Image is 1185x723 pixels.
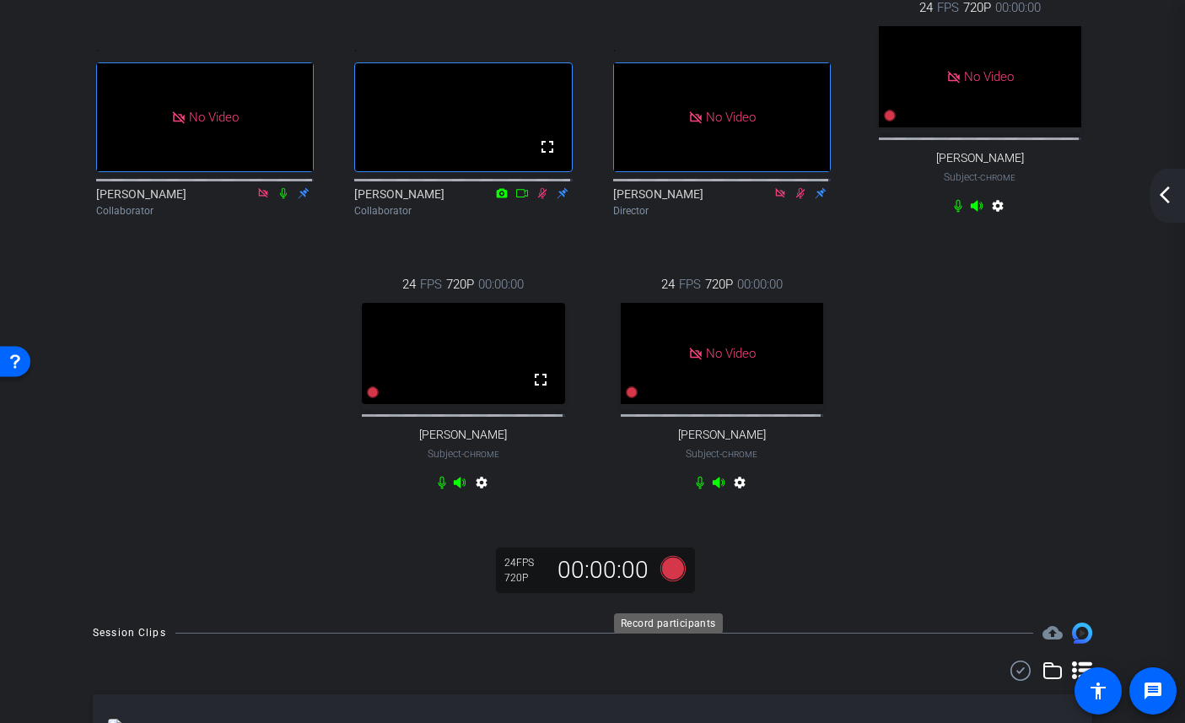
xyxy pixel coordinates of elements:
span: No Video [706,110,756,125]
span: No Video [964,69,1014,84]
div: 720P [504,571,547,585]
div: Collaborator [354,203,572,219]
span: 720P [705,275,733,294]
span: Subject [428,446,499,461]
span: No Video [706,346,756,361]
span: Subject [944,170,1015,185]
span: - [978,171,980,183]
span: Chrome [980,173,1015,182]
span: 00:00:00 [478,275,524,294]
span: Chrome [464,450,499,459]
span: Subject [686,446,757,461]
span: [PERSON_NAME] [678,428,766,442]
span: 00:00:00 [737,275,783,294]
span: - [461,448,464,460]
span: 24 [402,275,416,294]
div: [PERSON_NAME] [96,186,314,219]
span: Destinations for your clips [1042,623,1063,643]
mat-icon: cloud_upload [1042,623,1063,643]
span: Chrome [722,450,757,459]
div: . [96,33,314,62]
div: 24 [504,556,547,569]
mat-icon: fullscreen [537,137,557,157]
div: . [613,33,831,62]
span: No Video [189,110,239,125]
mat-icon: arrow_back_ios_new [1155,185,1175,205]
mat-icon: settings [988,199,1008,219]
div: . [354,33,572,62]
mat-icon: settings [730,476,750,496]
span: 24 [661,275,675,294]
span: [PERSON_NAME] [936,151,1024,165]
div: Session Clips [93,624,166,641]
mat-icon: accessibility [1088,681,1108,701]
div: [PERSON_NAME] [613,186,831,219]
span: 720P [446,275,474,294]
span: - [719,448,722,460]
mat-icon: settings [471,476,492,496]
span: FPS [679,275,701,294]
span: FPS [420,275,442,294]
div: 00:00:00 [547,556,660,585]
div: Collaborator [96,203,314,219]
div: Director [613,203,831,219]
div: Record participants [614,613,723,634]
span: FPS [516,557,534,569]
img: Session clips [1072,623,1092,643]
mat-icon: message [1143,681,1163,701]
span: [PERSON_NAME] [419,428,507,442]
div: [PERSON_NAME] [354,186,572,219]
mat-icon: fullscreen [531,370,551,390]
